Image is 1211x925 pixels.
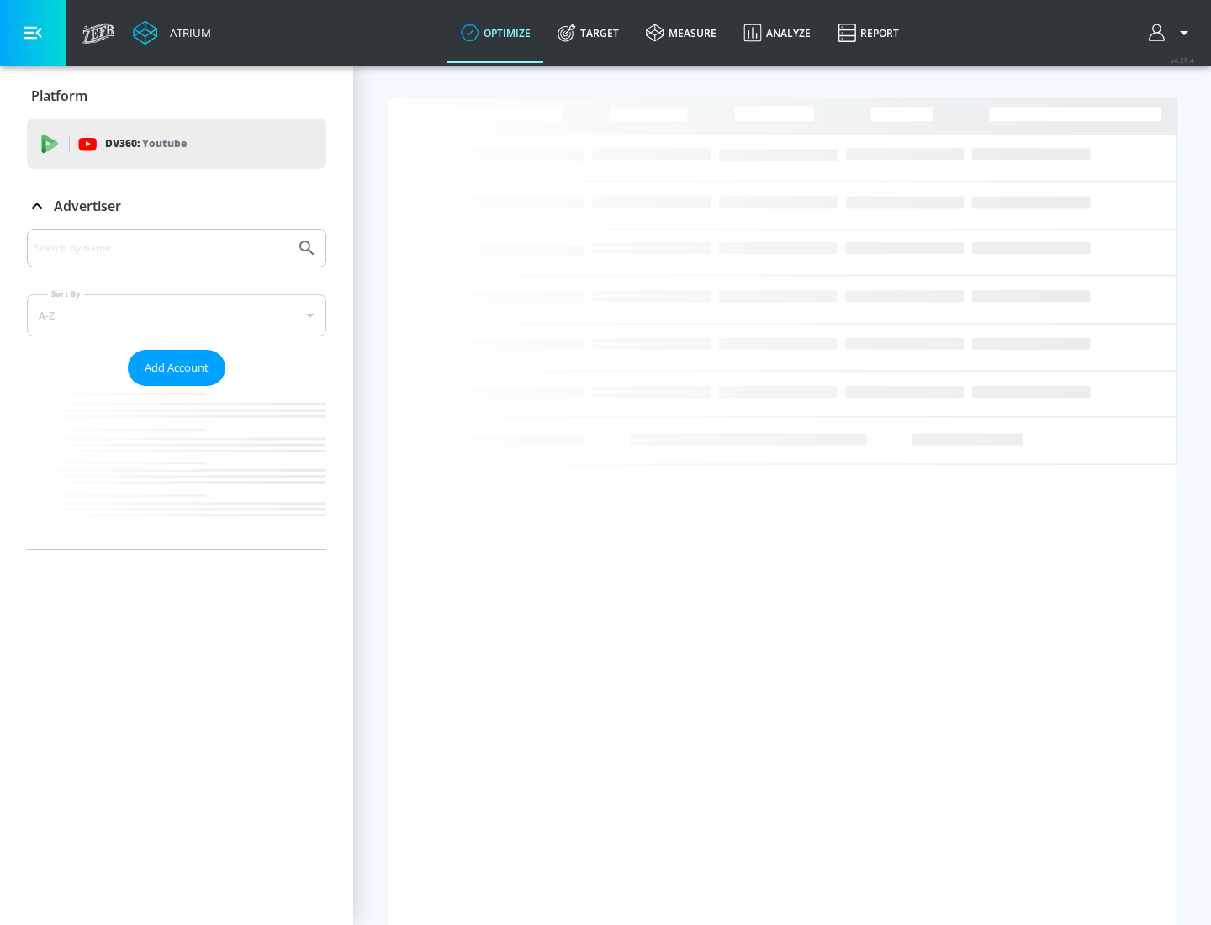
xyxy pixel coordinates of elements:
span: Add Account [145,358,209,378]
a: Atrium [133,20,211,45]
p: DV360: [105,135,187,153]
button: Add Account [128,350,225,386]
div: A-Z [27,294,326,336]
input: Search by name [34,237,288,259]
label: Sort By [48,288,84,299]
a: measure [632,3,730,63]
div: DV360: Youtube [27,119,326,169]
p: Advertiser [54,197,121,215]
p: Platform [31,87,87,105]
div: Advertiser [27,229,326,549]
a: Target [544,3,632,63]
div: Platform [27,72,326,119]
span: v 4.25.4 [1171,55,1194,65]
p: Youtube [142,135,187,152]
nav: list of Advertiser [27,386,326,549]
div: Atrium [163,25,211,40]
a: optimize [447,3,544,63]
a: Analyze [730,3,824,63]
a: Report [824,3,912,63]
div: Advertiser [27,182,326,230]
